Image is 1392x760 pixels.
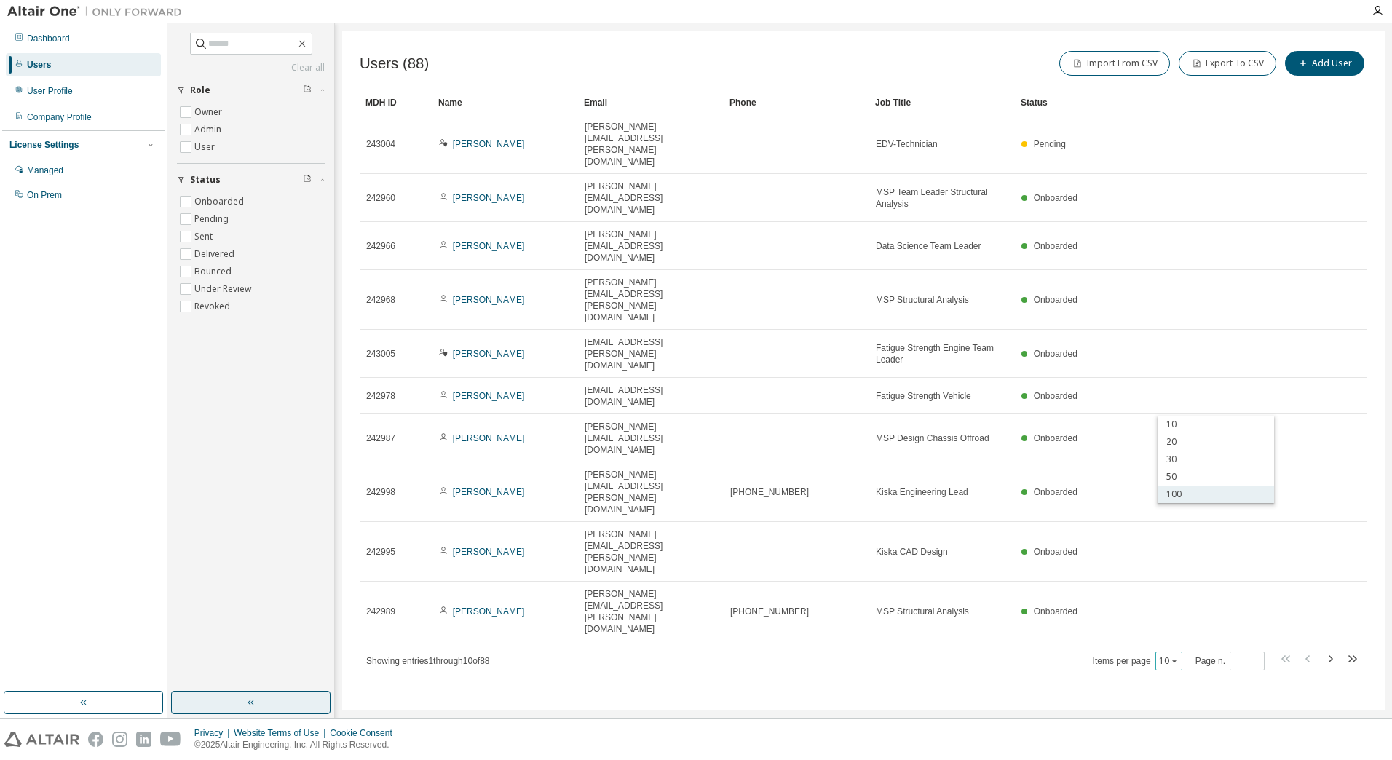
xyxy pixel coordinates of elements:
[360,55,429,72] span: Users (88)
[190,174,221,186] span: Status
[194,138,218,156] label: User
[730,606,809,617] span: [PHONE_NUMBER]
[1158,451,1274,468] div: 30
[585,181,717,215] span: [PERSON_NAME][EMAIL_ADDRESS][DOMAIN_NAME]
[27,111,92,123] div: Company Profile
[876,432,989,444] span: MSP Design Chassis Offroad
[366,294,395,306] span: 242968
[112,732,127,747] img: instagram.svg
[876,240,981,252] span: Data Science Team Leader
[366,348,395,360] span: 243005
[453,295,525,305] a: [PERSON_NAME]
[194,739,401,751] p: © 2025 Altair Engineering, Inc. All Rights Reserved.
[303,174,312,186] span: Clear filter
[366,486,395,498] span: 242998
[876,186,1008,210] span: MSP Team Leader Structural Analysis
[366,546,395,558] span: 242995
[177,164,325,196] button: Status
[584,91,718,114] div: Email
[88,732,103,747] img: facebook.svg
[585,121,717,167] span: [PERSON_NAME][EMAIL_ADDRESS][PERSON_NAME][DOMAIN_NAME]
[585,277,717,323] span: [PERSON_NAME][EMAIL_ADDRESS][PERSON_NAME][DOMAIN_NAME]
[585,421,717,456] span: [PERSON_NAME][EMAIL_ADDRESS][DOMAIN_NAME]
[160,732,181,747] img: youtube.svg
[366,432,395,444] span: 242987
[1285,51,1364,76] button: Add User
[1034,391,1077,401] span: Onboarded
[876,486,968,498] span: Kiska Engineering Lead
[453,349,525,359] a: [PERSON_NAME]
[27,189,62,201] div: On Prem
[194,298,233,315] label: Revoked
[1034,547,1077,557] span: Onboarded
[876,546,948,558] span: Kiska CAD Design
[585,529,717,575] span: [PERSON_NAME][EMAIL_ADDRESS][PERSON_NAME][DOMAIN_NAME]
[585,336,717,371] span: [EMAIL_ADDRESS][PERSON_NAME][DOMAIN_NAME]
[365,91,427,114] div: MDH ID
[330,727,400,739] div: Cookie Consent
[1158,486,1274,503] div: 100
[453,606,525,617] a: [PERSON_NAME]
[27,165,63,176] div: Managed
[876,342,1008,365] span: Fatigue Strength Engine Team Leader
[194,103,225,121] label: Owner
[1159,655,1179,667] button: 10
[585,384,717,408] span: [EMAIL_ADDRESS][DOMAIN_NAME]
[366,390,395,402] span: 242978
[136,732,151,747] img: linkedin.svg
[194,280,254,298] label: Under Review
[875,91,1009,114] div: Job Title
[194,210,232,228] label: Pending
[366,606,395,617] span: 242989
[453,139,525,149] a: [PERSON_NAME]
[194,193,247,210] label: Onboarded
[1158,416,1274,433] div: 10
[194,121,224,138] label: Admin
[27,85,73,97] div: User Profile
[177,74,325,106] button: Role
[1021,91,1292,114] div: Status
[1093,652,1182,670] span: Items per page
[876,294,969,306] span: MSP Structural Analysis
[177,62,325,74] a: Clear all
[1034,487,1077,497] span: Onboarded
[876,138,938,150] span: EDV-Technician
[194,228,215,245] label: Sent
[27,33,70,44] div: Dashboard
[1034,606,1077,617] span: Onboarded
[1034,295,1077,305] span: Onboarded
[453,193,525,203] a: [PERSON_NAME]
[303,84,312,96] span: Clear filter
[1158,468,1274,486] div: 50
[1034,241,1077,251] span: Onboarded
[194,245,237,263] label: Delivered
[730,486,809,498] span: [PHONE_NUMBER]
[1158,433,1274,451] div: 20
[585,588,717,635] span: [PERSON_NAME][EMAIL_ADDRESS][PERSON_NAME][DOMAIN_NAME]
[366,240,395,252] span: 242966
[366,656,490,666] span: Showing entries 1 through 10 of 88
[366,138,395,150] span: 243004
[453,433,525,443] a: [PERSON_NAME]
[190,84,210,96] span: Role
[194,263,234,280] label: Bounced
[1034,349,1077,359] span: Onboarded
[366,192,395,204] span: 242960
[453,241,525,251] a: [PERSON_NAME]
[585,229,717,264] span: [PERSON_NAME][EMAIL_ADDRESS][DOMAIN_NAME]
[27,59,51,71] div: Users
[1034,193,1077,203] span: Onboarded
[453,391,525,401] a: [PERSON_NAME]
[1034,433,1077,443] span: Onboarded
[585,469,717,515] span: [PERSON_NAME][EMAIL_ADDRESS][PERSON_NAME][DOMAIN_NAME]
[876,606,969,617] span: MSP Structural Analysis
[1034,139,1066,149] span: Pending
[1179,51,1276,76] button: Export To CSV
[234,727,330,739] div: Website Terms of Use
[729,91,863,114] div: Phone
[453,547,525,557] a: [PERSON_NAME]
[1195,652,1265,670] span: Page n.
[876,390,971,402] span: Fatigue Strength Vehicle
[1059,51,1170,76] button: Import From CSV
[453,487,525,497] a: [PERSON_NAME]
